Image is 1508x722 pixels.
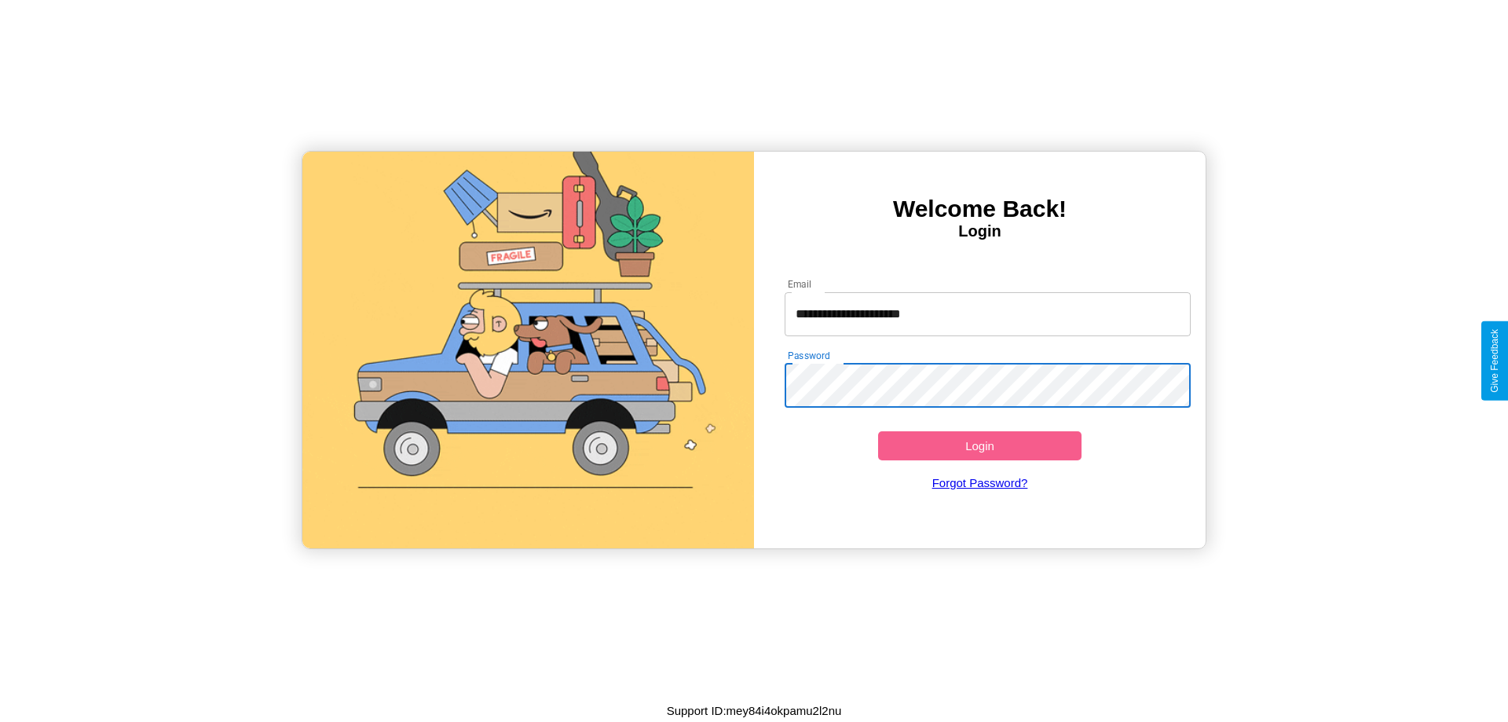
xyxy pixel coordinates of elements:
[667,700,842,721] p: Support ID: mey84i4okpamu2l2nu
[878,431,1082,460] button: Login
[754,222,1206,240] h4: Login
[777,460,1184,505] a: Forgot Password?
[788,277,812,291] label: Email
[302,152,754,548] img: gif
[788,349,829,362] label: Password
[1489,329,1500,393] div: Give Feedback
[754,196,1206,222] h3: Welcome Back!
